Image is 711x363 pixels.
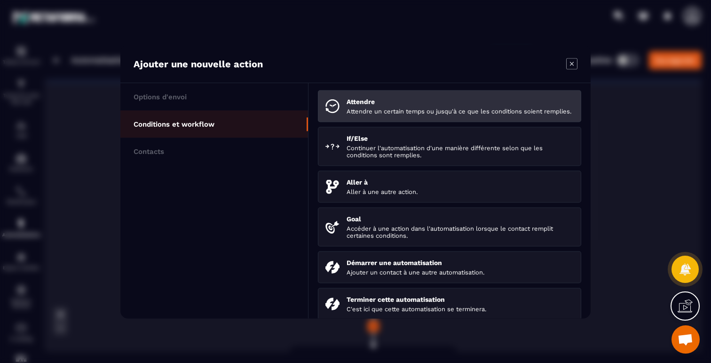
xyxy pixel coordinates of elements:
[347,97,574,105] p: Attendre
[325,220,340,234] img: targeted.svg
[347,144,574,158] p: Continuer l'automatisation d'une manière différente selon que les conditions sont remplies.
[325,260,340,274] img: startAutomation.svg
[671,325,700,354] div: Ouvrir le chat
[347,178,574,186] p: Aller à
[347,188,574,195] p: Aller à une autre action.
[347,295,574,303] p: Terminer cette automatisation
[325,139,340,153] img: ifElse.svg
[325,99,340,113] img: wait.svg
[347,258,574,266] p: Démarrer une automatisation
[134,92,187,101] p: Options d'envoi
[347,107,574,114] p: Attendre un certain temps ou jusqu'à ce que les conditions soient remplies.
[134,120,214,128] p: Conditions et workflow
[325,179,340,194] img: goto.svg
[347,305,574,312] p: C'est ici que cette automatisation se terminera.
[134,147,164,155] p: Contacts
[347,225,574,239] p: Accéder à une action dans l'automatisation lorsque le contact remplit certaines conditions.
[347,268,574,275] p: Ajouter un contact à une autre automatisation.
[347,215,574,222] p: Goal
[347,134,574,142] p: If/Else
[134,58,263,69] p: Ajouter une nouvelle action
[325,297,340,311] img: endAutomation.svg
